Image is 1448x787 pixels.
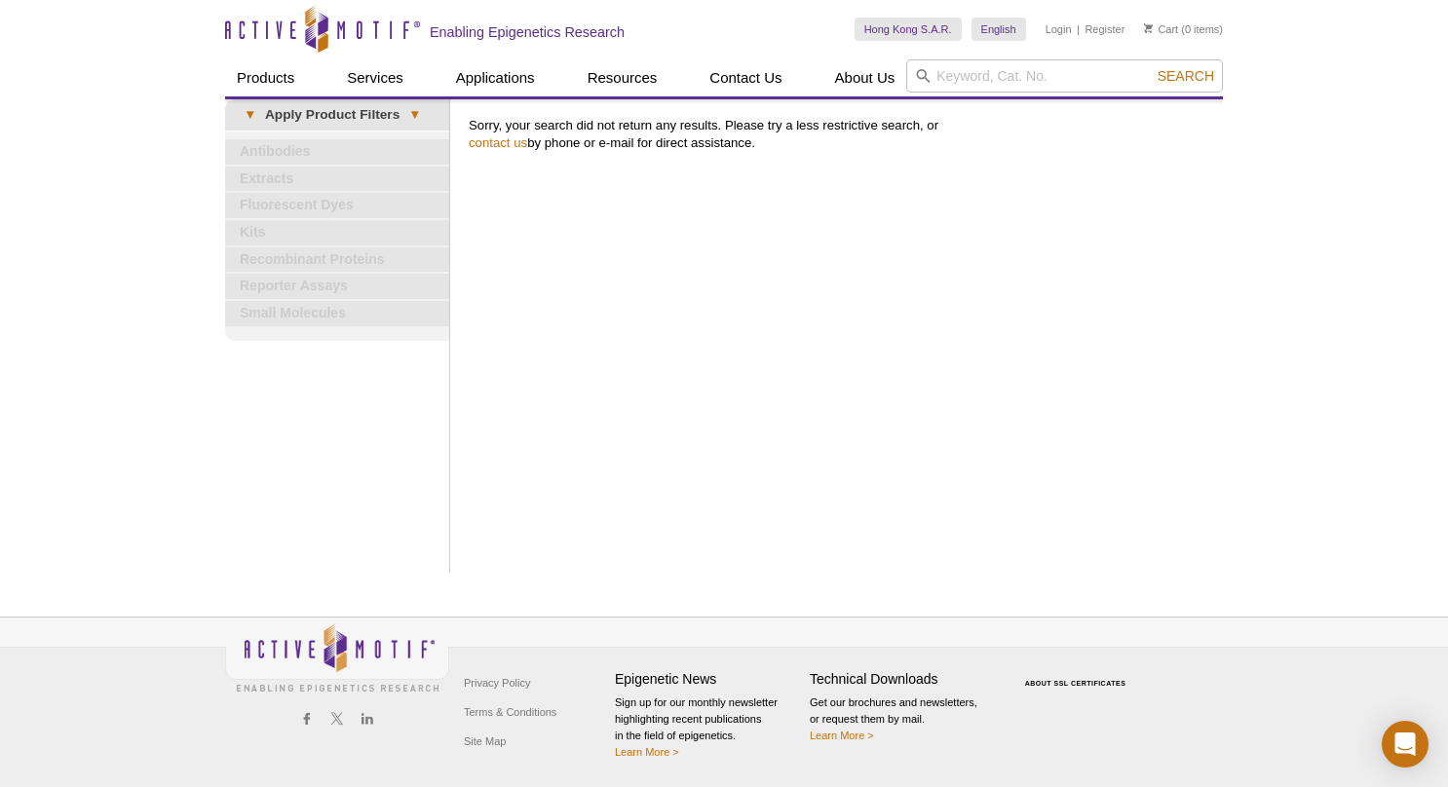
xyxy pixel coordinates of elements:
a: Resources [576,59,669,96]
a: Terms & Conditions [459,697,561,727]
input: Keyword, Cat. No. [906,59,1223,93]
span: Search [1158,68,1214,84]
a: Services [335,59,415,96]
a: Contact Us [698,59,793,96]
a: Applications [444,59,547,96]
a: Learn More > [615,746,679,758]
a: ▾Apply Product Filters▾ [225,99,449,131]
span: ▾ [400,106,430,124]
a: Privacy Policy [459,668,535,697]
li: (0 items) [1144,18,1223,41]
a: Hong Kong S.A.R. [855,18,962,41]
a: Login [1046,22,1072,36]
span: ▾ [235,106,265,124]
img: Your Cart [1144,23,1153,33]
p: Sign up for our monthly newsletter highlighting recent publications in the field of epigenetics. [615,694,800,761]
a: Fluorescent Dyes [225,193,449,218]
button: Search [1152,67,1220,85]
a: English [972,18,1026,41]
h2: Enabling Epigenetics Research [430,23,625,41]
a: ABOUT SSL CERTIFICATES [1025,680,1126,687]
a: Cart [1144,22,1178,36]
a: Small Molecules [225,301,449,326]
a: Site Map [459,727,511,756]
a: Products [225,59,306,96]
h4: Epigenetic News [615,671,800,688]
a: Reporter Assays [225,274,449,299]
p: Get our brochures and newsletters, or request them by mail. [810,694,995,744]
a: About Us [823,59,907,96]
p: Sorry, your search did not return any results. Please try a less restrictive search, or by phone ... [469,117,1213,152]
a: Kits [225,220,449,245]
a: Extracts [225,167,449,192]
img: Active Motif, [225,618,449,696]
a: Register [1085,22,1124,36]
a: Learn More > [810,730,874,741]
div: Open Intercom Messenger [1382,721,1429,768]
h4: Technical Downloads [810,671,995,688]
a: Recombinant Proteins [225,247,449,273]
a: contact us [469,135,527,150]
table: Click to Verify - This site chose Symantec SSL for secure e-commerce and confidential communicati... [1005,652,1151,694]
li: | [1077,18,1080,41]
a: Antibodies [225,139,449,165]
